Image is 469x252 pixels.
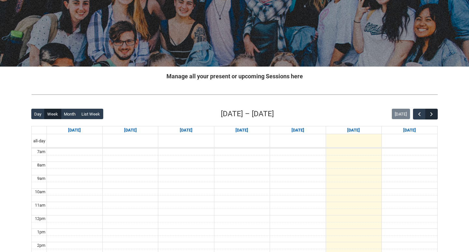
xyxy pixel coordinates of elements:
h2: Manage all your present or upcoming Sessions here [31,72,438,81]
img: REDU_GREY_LINE [31,91,438,98]
h2: [DATE] – [DATE] [221,108,274,119]
a: Go to September 8, 2025 [123,126,138,134]
button: Week [44,109,61,119]
a: Go to September 11, 2025 [290,126,306,134]
a: Go to September 10, 2025 [234,126,249,134]
button: Day [31,109,45,119]
div: 7am [36,149,47,155]
a: Go to September 13, 2025 [402,126,417,134]
div: 2pm [36,242,47,249]
button: Month [61,109,79,119]
div: 10am [34,189,47,195]
div: 12pm [34,215,47,222]
a: Go to September 12, 2025 [346,126,361,134]
a: Go to September 7, 2025 [67,126,82,134]
div: 8am [36,162,47,168]
div: 9am [36,175,47,182]
button: [DATE] [392,109,410,119]
a: Go to September 9, 2025 [178,126,194,134]
span: all-day [32,138,47,144]
div: 11am [34,202,47,209]
button: Next Week [425,109,438,119]
button: List Week [78,109,103,119]
button: Previous Week [413,109,425,119]
div: 1pm [36,229,47,235]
